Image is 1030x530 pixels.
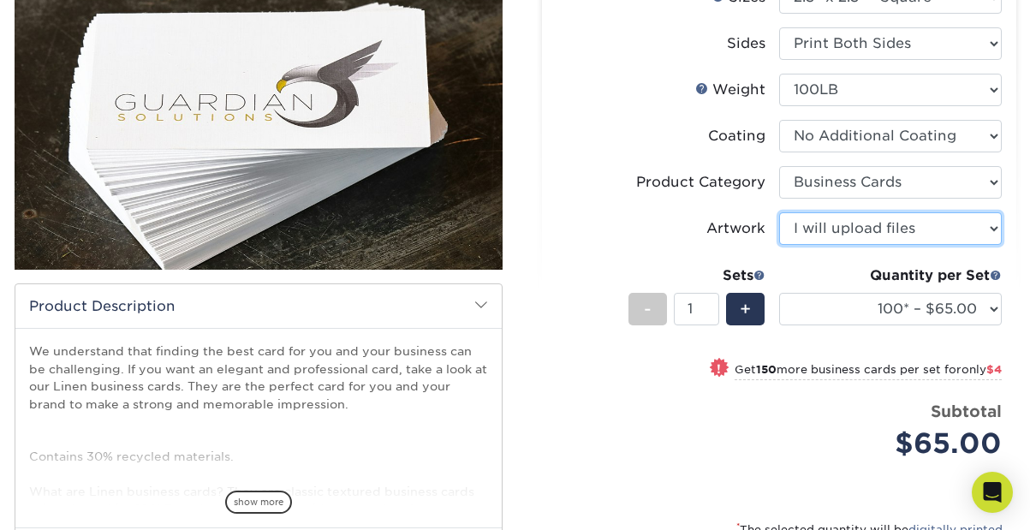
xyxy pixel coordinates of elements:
[4,478,146,524] iframe: Google Customer Reviews
[962,363,1002,376] span: only
[727,33,765,54] div: Sides
[756,363,777,376] strong: 150
[740,296,751,322] span: +
[708,126,765,146] div: Coating
[225,491,292,514] span: show more
[644,296,652,322] span: -
[779,265,1002,286] div: Quantity per Set
[15,284,502,328] h2: Product Description
[695,80,765,100] div: Weight
[931,402,1002,420] strong: Subtotal
[735,363,1002,380] small: Get more business cards per set for
[636,172,765,193] div: Product Category
[972,472,1013,513] div: Open Intercom Messenger
[706,218,765,239] div: Artwork
[628,265,765,286] div: Sets
[986,363,1002,376] span: $4
[792,423,1002,464] div: $65.00
[717,360,721,378] span: !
